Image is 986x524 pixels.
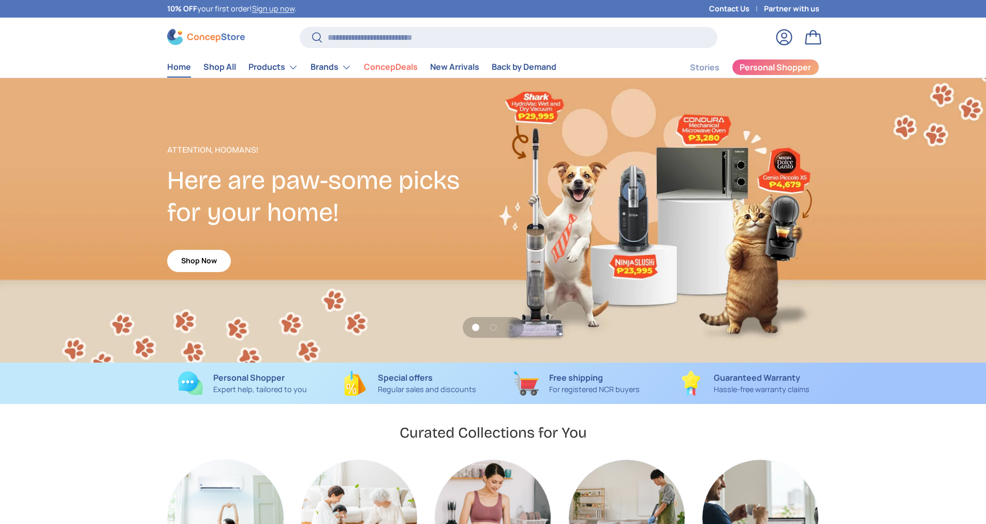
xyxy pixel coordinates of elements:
[502,371,652,396] a: Free shipping For registered NCR buyers
[167,164,493,229] h2: Here are paw-some picks for your home!
[167,250,231,272] a: Shop Now
[203,57,236,77] a: Shop All
[714,384,810,395] p: Hassle-free warranty claims
[242,57,304,78] summary: Products
[732,59,819,76] a: Personal Shopper
[709,3,764,14] a: Contact Us
[167,371,318,396] a: Personal Shopper Expert help, tailored to you
[311,57,351,78] a: Brands
[334,371,485,396] a: Special offers Regular sales and discounts
[669,371,819,396] a: Guaranteed Warranty Hassle-free warranty claims
[167,3,297,14] p: your first order! .
[213,384,307,395] p: Expert help, tailored to you
[248,57,298,78] a: Products
[492,57,556,77] a: Back by Demand
[213,372,285,383] strong: Personal Shopper
[167,57,191,77] a: Home
[378,372,433,383] strong: Special offers
[167,144,493,156] p: Attention, Hoomans!
[252,4,295,13] a: Sign up now
[549,384,640,395] p: For registered NCR buyers
[304,57,358,78] summary: Brands
[740,63,811,71] span: Personal Shopper
[549,372,603,383] strong: Free shipping
[167,57,556,78] nav: Primary
[167,4,197,13] strong: 10% OFF
[364,57,418,77] a: ConcepDeals
[714,372,800,383] strong: Guaranteed Warranty
[665,57,819,78] nav: Secondary
[430,57,479,77] a: New Arrivals
[764,3,819,14] a: Partner with us
[400,423,587,442] h2: Curated Collections for You
[378,384,476,395] p: Regular sales and discounts
[690,57,719,78] a: Stories
[167,29,245,45] img: ConcepStore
